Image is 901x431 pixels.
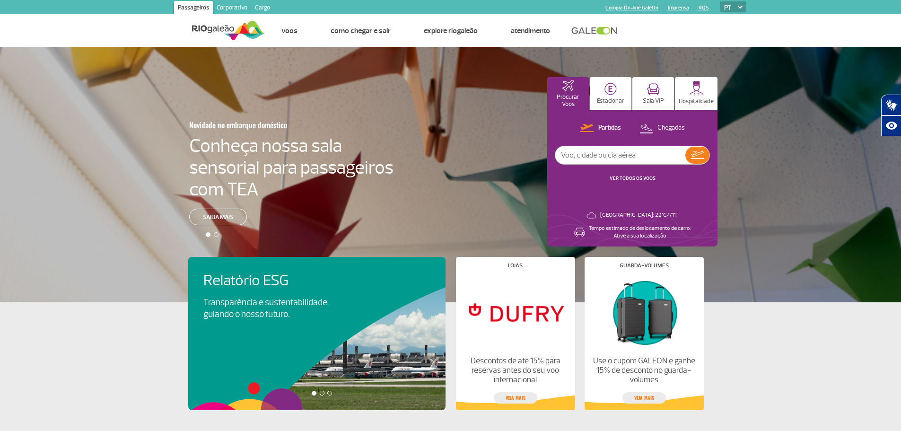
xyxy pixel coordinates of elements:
p: Tempo estimado de deslocamento de carro: Ative a sua localização [589,225,691,240]
input: Voo, cidade ou cia aérea [555,146,685,164]
h4: Conheça nossa sala sensorial para passageiros com TEA [189,135,394,200]
p: [GEOGRAPHIC_DATA]: 22°C/71°F [600,211,678,219]
button: Procurar Voos [547,77,589,110]
button: Chegadas [637,122,688,134]
a: Compra On-line GaleOn [605,5,658,11]
img: carParkingHome.svg [604,83,617,95]
a: Voos [281,26,297,35]
button: Hospitalidade [675,77,717,110]
img: vipRoom.svg [647,83,660,95]
a: Imprensa [668,5,689,11]
button: Abrir recursos assistivos. [881,115,901,136]
img: hospitality.svg [689,81,704,96]
h4: Relatório ESG [203,272,354,290]
p: Procurar Voos [552,94,584,108]
h4: Guarda-volumes [620,263,669,268]
a: Como chegar e sair [331,26,391,35]
a: veja mais [494,392,537,404]
p: Partidas [598,123,621,132]
a: RQS [699,5,709,11]
h3: Novidade no embarque doméstico [189,115,347,135]
img: Lojas [464,276,567,349]
button: Abrir tradutor de língua de sinais. [881,95,901,115]
p: Descontos de até 15% para reservas antes do seu voo internacional [464,356,567,385]
h4: Lojas [508,263,523,268]
img: airplaneHomeActive.svg [562,80,574,91]
p: Hospitalidade [679,98,714,105]
a: Atendimento [511,26,550,35]
p: Use o cupom GALEON e ganhe 15% de desconto no guarda-volumes [592,356,695,385]
a: Relatório ESGTransparência e sustentabilidade guiando o nosso futuro. [203,272,430,320]
a: Explore RIOgaleão [424,26,478,35]
a: Passageiros [174,1,213,16]
a: Corporativo [213,1,251,16]
div: Plugin de acessibilidade da Hand Talk. [881,95,901,136]
p: Estacionar [597,97,624,105]
a: VER TODOS OS VOOS [610,175,656,181]
button: VER TODOS OS VOOS [607,175,658,182]
img: Guarda-volumes [592,276,695,349]
a: veja mais [622,392,666,404]
a: Cargo [251,1,274,16]
p: Sala VIP [643,97,664,105]
button: Sala VIP [632,77,674,110]
button: Estacionar [590,77,631,110]
button: Partidas [577,122,624,134]
p: Chegadas [657,123,685,132]
p: Transparência e sustentabilidade guiando o nosso futuro. [203,297,338,320]
a: Saiba mais [189,209,247,225]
